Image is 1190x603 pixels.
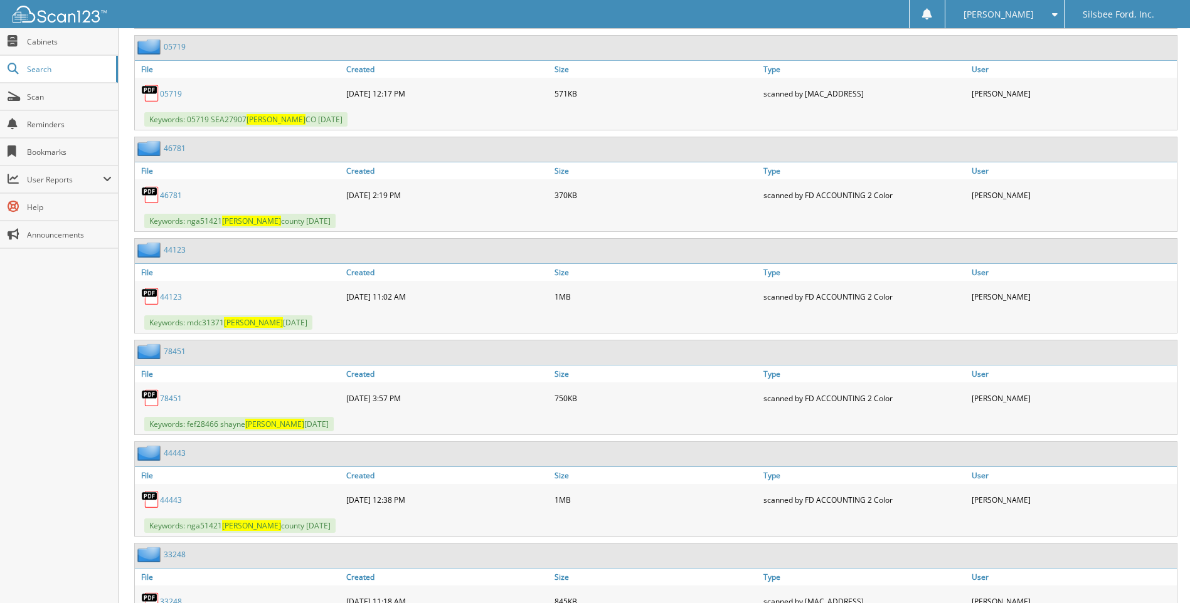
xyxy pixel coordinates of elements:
a: User [969,467,1177,484]
a: User [969,365,1177,382]
div: [PERSON_NAME] [969,81,1177,106]
a: Created [343,569,551,585]
a: 44443 [160,495,182,505]
img: PDF.png [141,186,160,204]
div: [PERSON_NAME] [969,284,1177,309]
div: [PERSON_NAME] [969,182,1177,207]
div: scanned by FD ACCOUNTING 2 Color [760,487,969,512]
img: PDF.png [141,287,160,306]
span: Silsbee Ford, Inc. [1083,11,1154,18]
a: File [135,162,343,179]
a: Type [760,365,969,382]
a: Size [551,61,760,78]
a: File [135,264,343,281]
a: Created [343,365,551,382]
span: Bookmarks [27,147,112,157]
a: 46781 [164,143,186,154]
span: [PERSON_NAME] [222,216,281,226]
a: Created [343,162,551,179]
div: 1MB [551,487,760,512]
img: scan123-logo-white.svg [13,6,107,23]
a: 33248 [164,549,186,560]
div: [DATE] 2:19 PM [343,182,551,207]
a: Type [760,467,969,484]
div: 370KB [551,182,760,207]
a: Type [760,569,969,585]
a: Size [551,365,760,382]
iframe: Chat Widget [1127,543,1190,603]
div: [DATE] 12:38 PM [343,487,551,512]
span: Keywords: fef28466 shayne [DATE] [144,417,334,431]
a: File [135,569,343,585]
a: 78451 [164,346,186,357]
img: PDF.png [141,84,160,103]
a: Size [551,467,760,484]
a: 05719 [160,88,182,99]
a: File [135,467,343,484]
span: Keywords: mdc31371 [DATE] [144,315,312,330]
span: Help [27,202,112,212]
span: Scan [27,92,112,102]
img: folder2.png [137,140,164,156]
div: [DATE] 11:02 AM [343,284,551,309]
div: scanned by FD ACCOUNTING 2 Color [760,182,969,207]
div: 571KB [551,81,760,106]
a: Size [551,162,760,179]
a: 05719 [164,41,186,52]
a: Type [760,61,969,78]
a: Created [343,467,551,484]
a: Type [760,264,969,281]
div: scanned by FD ACCOUNTING 2 Color [760,385,969,411]
div: [PERSON_NAME] [969,487,1177,512]
span: [PERSON_NAME] [224,317,283,328]
div: 1MB [551,284,760,309]
img: PDF.png [141,389,160,407]
a: User [969,162,1177,179]
a: 78451 [160,393,182,404]
a: User [969,264,1177,281]
a: User [969,569,1177,585]
a: Created [343,264,551,281]
span: Cabinets [27,36,112,47]
img: folder2.png [137,343,164,359]
a: 44443 [164,448,186,458]
a: 44123 [160,291,182,302]
span: [PERSON_NAME] [247,114,305,125]
span: Keywords: nga51421 county [DATE] [144,214,336,228]
a: Size [551,264,760,281]
a: Size [551,569,760,585]
div: [PERSON_NAME] [969,385,1177,411]
img: folder2.png [137,445,164,461]
div: [DATE] 12:17 PM [343,81,551,106]
a: File [135,61,343,78]
div: scanned by FD ACCOUNTING 2 Color [760,284,969,309]
a: Created [343,61,551,78]
div: 750KB [551,385,760,411]
span: [PERSON_NAME] [245,419,304,429]
span: User Reports [27,174,103,185]
span: [PERSON_NAME] [222,520,281,531]
a: 44123 [164,244,186,255]
span: Keywords: 05719 SEA27907 CO [DATE] [144,112,348,127]
span: [PERSON_NAME] [964,11,1034,18]
span: Reminders [27,119,112,130]
img: PDF.png [141,490,160,509]
img: folder2.png [137,242,164,258]
a: Type [760,162,969,179]
img: folder2.png [137,39,164,55]
span: Keywords: nga51421 county [DATE] [144,518,336,533]
a: File [135,365,343,382]
span: Announcements [27,229,112,240]
span: Search [27,64,110,75]
a: User [969,61,1177,78]
div: scanned by [MAC_ADDRESS] [760,81,969,106]
a: 46781 [160,190,182,201]
div: [DATE] 3:57 PM [343,385,551,411]
img: folder2.png [137,547,164,562]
